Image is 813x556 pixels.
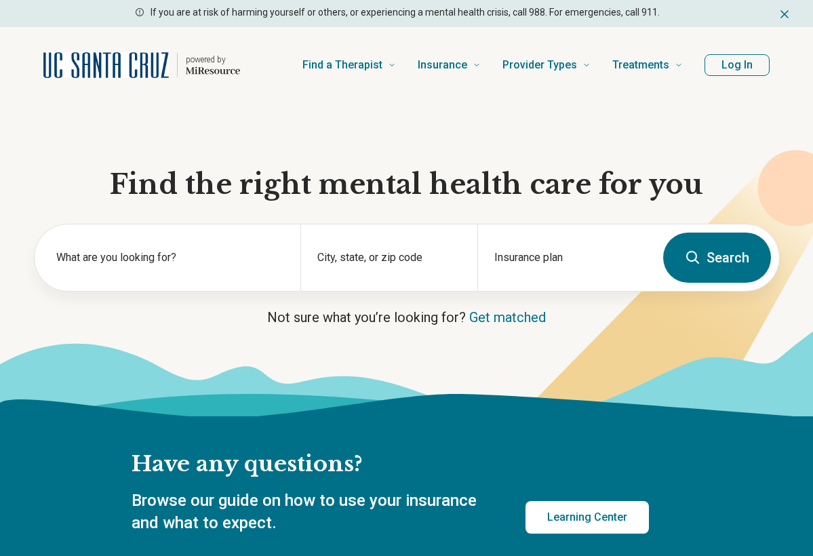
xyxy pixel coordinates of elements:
button: Dismiss [778,5,791,22]
a: Home page [43,43,240,87]
a: Find a Therapist [302,38,396,92]
span: Find a Therapist [302,56,382,75]
p: powered by [186,54,240,65]
p: Not sure what you’re looking for? [34,308,780,327]
button: Log In [705,54,770,76]
a: Learning Center [526,501,649,534]
span: Provider Types [502,56,577,75]
label: What are you looking for? [56,250,284,266]
a: Insurance [418,38,481,92]
h2: Have any questions? [132,450,649,479]
a: Treatments [612,38,683,92]
p: If you are at risk of harming yourself or others, or experiencing a mental health crisis, call 98... [151,5,660,20]
h1: Find the right mental health care for you [34,167,780,202]
a: Provider Types [502,38,591,92]
button: Search [663,233,771,283]
span: Insurance [418,56,467,75]
a: Get matched [469,309,546,325]
p: Browse our guide on how to use your insurance and what to expect. [132,490,493,535]
span: Treatments [612,56,669,75]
